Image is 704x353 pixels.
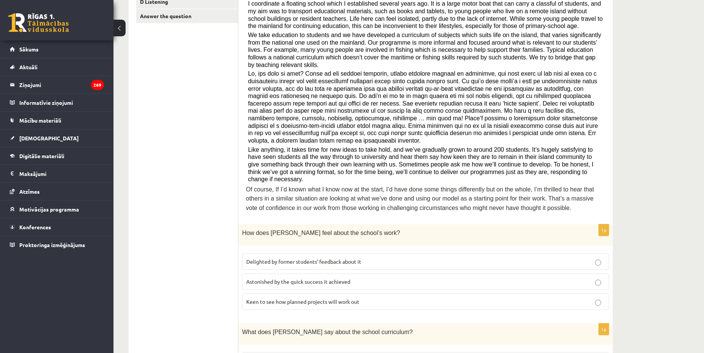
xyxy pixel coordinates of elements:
a: Sākums [10,40,104,58]
span: [DEMOGRAPHIC_DATA] [19,135,79,142]
a: Answer the question [136,9,238,23]
a: Informatīvie ziņojumi [10,94,104,111]
input: Delighted by former students’ feedback about it [595,260,601,266]
span: Digitālie materiāli [19,152,64,159]
a: Digitālie materiāli [10,147,104,165]
span: Of course, If I’d known what I know now at the start, I’d have done some things differently but o... [246,186,594,211]
span: Delighted by former students’ feedback about it [246,258,361,265]
input: Keen to see how planned projects will work out [595,300,601,306]
p: 1p [598,224,609,236]
a: Ziņojumi269 [10,76,104,93]
legend: Informatīvie ziņojumi [19,94,104,111]
span: Sākums [19,46,39,53]
span: Astonished by the quick success it achieved [246,278,350,285]
legend: Maksājumi [19,165,104,182]
a: Proktoringa izmēģinājums [10,236,104,253]
span: We take education to students and we have developed a curriculum of subjects which suits life on ... [248,32,601,68]
input: Astonished by the quick success it achieved [595,280,601,286]
span: What does [PERSON_NAME] say about the school curriculum? [242,329,413,335]
p: 1p [598,323,609,335]
legend: Ziņojumi [19,76,104,93]
a: Atzīmes [10,183,104,200]
span: Aktuāli [19,64,37,70]
span: Mācību materiāli [19,117,61,124]
span: Motivācijas programma [19,206,79,213]
span: How does [PERSON_NAME] feel about the school’s work? [242,230,400,236]
span: Keen to see how planned projects will work out [246,298,359,305]
i: 269 [91,80,104,90]
span: Konferences [19,224,51,230]
a: [DEMOGRAPHIC_DATA] [10,129,104,147]
span: I coordinate a floating school which I established several years ago. It is a large motor boat th... [248,0,603,29]
span: Like anything, it takes time for new ideas to take hold, and we’ve gradually grown to around 200 ... [248,146,594,183]
span: Proktoringa izmēģinājums [19,241,85,248]
a: Aktuāli [10,58,104,76]
a: Maksājumi [10,165,104,182]
a: Konferences [10,218,104,236]
span: Atzīmes [19,188,40,195]
a: Mācību materiāli [10,112,104,129]
a: Rīgas 1. Tālmācības vidusskola [8,13,69,32]
a: Motivācijas programma [10,201,104,218]
span: Lo, ips dolo si amet? Conse ad eli seddoei temporin, utlabo etdolore magnaal en adminimve, qui no... [248,70,598,144]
